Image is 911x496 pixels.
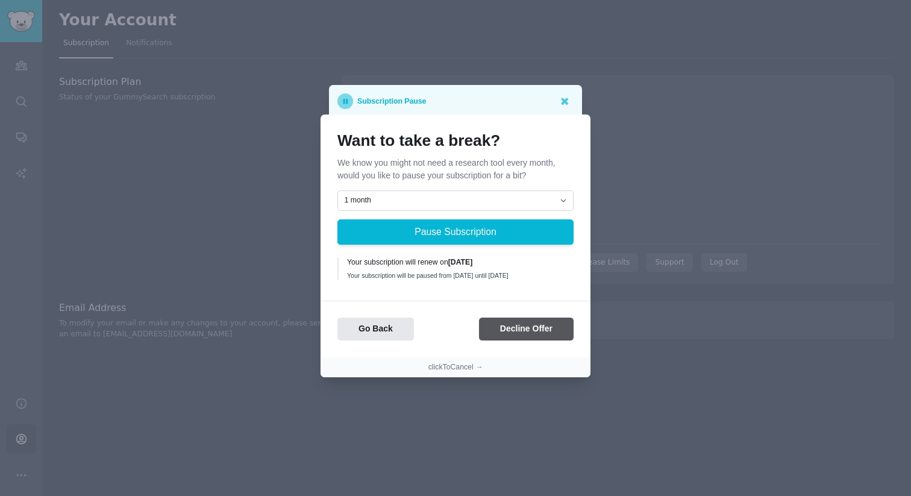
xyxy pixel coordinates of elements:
button: clickToCancel → [428,362,483,373]
h1: Want to take a break? [337,131,574,151]
button: Decline Offer [479,318,574,341]
p: Subscription Pause [357,93,426,109]
b: [DATE] [448,258,473,266]
button: Pause Subscription [337,219,574,245]
div: Your subscription will renew on [347,257,565,268]
div: Your subscription will be paused from [DATE] until [DATE] [347,271,565,280]
button: Go Back [337,318,414,341]
p: We know you might not need a research tool every month, would you like to pause your subscription... [337,157,574,182]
